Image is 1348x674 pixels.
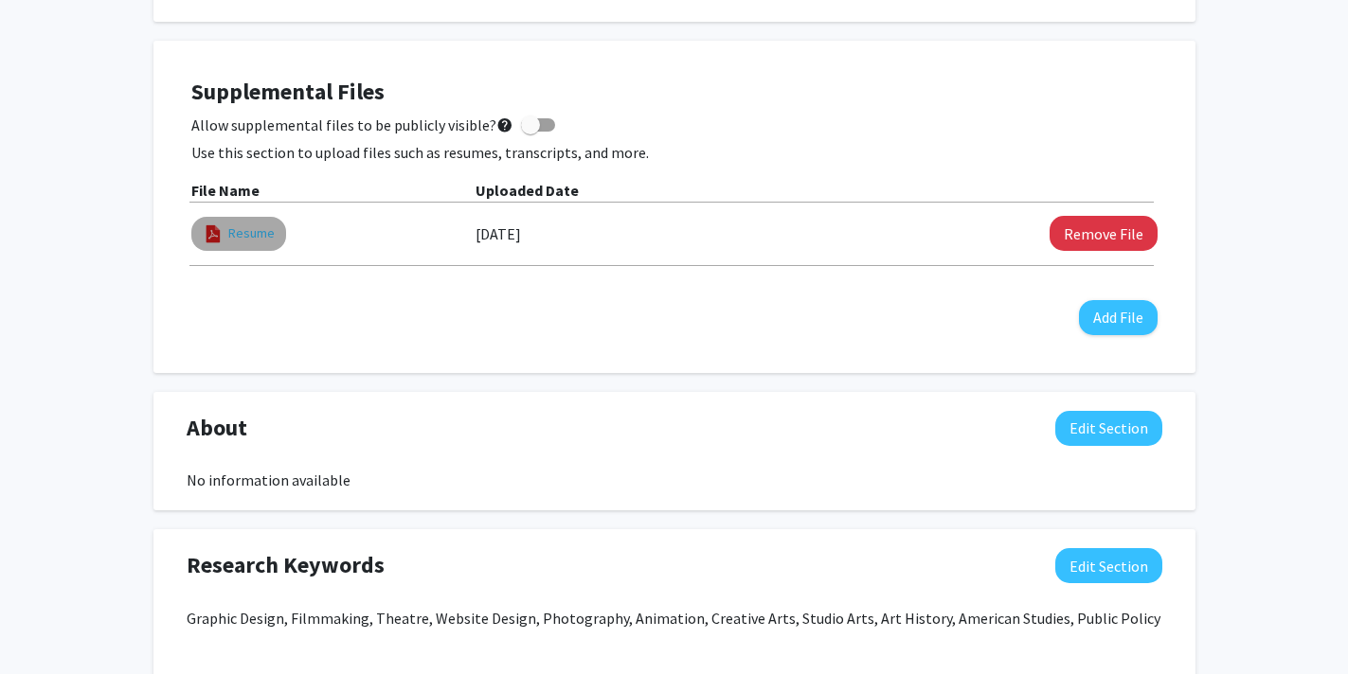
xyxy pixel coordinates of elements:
iframe: Chat [14,589,81,660]
a: Resume [228,223,275,243]
span: About [187,411,247,445]
mat-icon: help [496,114,513,136]
button: Remove Resume File [1050,216,1158,251]
button: Add File [1079,300,1158,335]
label: [DATE] [476,218,521,250]
span: Research Keywords [187,548,385,582]
h4: Supplemental Files [191,79,1158,106]
b: File Name [191,181,260,200]
b: Uploaded Date [476,181,579,200]
div: No information available [187,469,1162,491]
img: pdf_icon.png [203,223,224,244]
span: Allow supplemental files to be publicly visible? [191,114,513,136]
button: Edit Research Keywords [1055,548,1162,583]
p: Use this section to upload files such as resumes, transcripts, and more. [191,141,1158,164]
p: Graphic Design, Filmmaking, Theatre, Website Design, Photography, Animation, Creative Arts, Studi... [187,607,1162,630]
button: Edit About [1055,411,1162,446]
